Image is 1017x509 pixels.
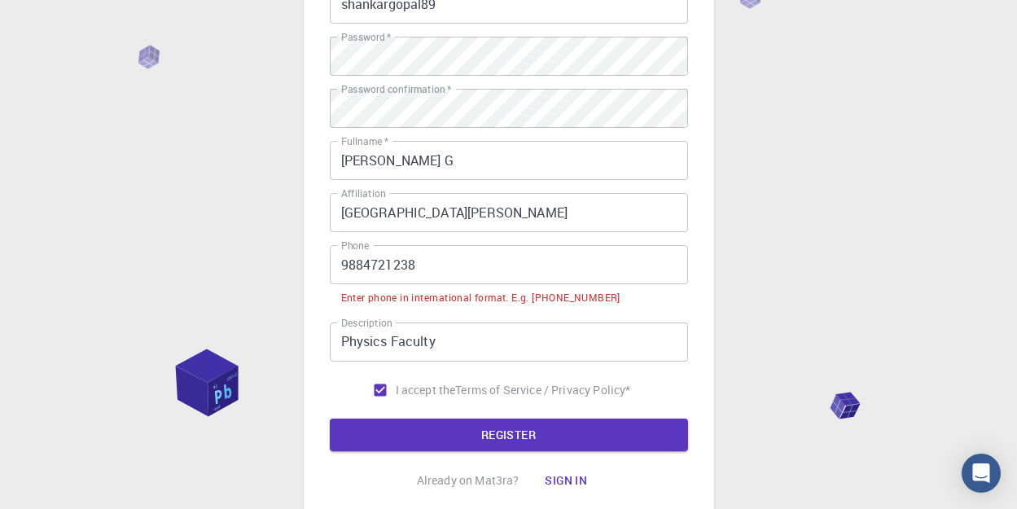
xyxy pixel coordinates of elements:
[341,134,388,148] label: Fullname
[341,316,392,330] label: Description
[341,30,391,44] label: Password
[455,382,630,398] p: Terms of Service / Privacy Policy *
[341,290,620,306] div: Enter phone in international format. E.g. [PHONE_NUMBER]
[962,454,1001,493] div: Open Intercom Messenger
[532,464,600,497] button: Sign in
[341,82,451,96] label: Password confirmation
[341,239,369,252] label: Phone
[417,472,519,489] p: Already on Mat3ra?
[330,419,688,451] button: REGISTER
[396,382,456,398] span: I accept the
[455,382,630,398] a: Terms of Service / Privacy Policy*
[341,186,385,200] label: Affiliation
